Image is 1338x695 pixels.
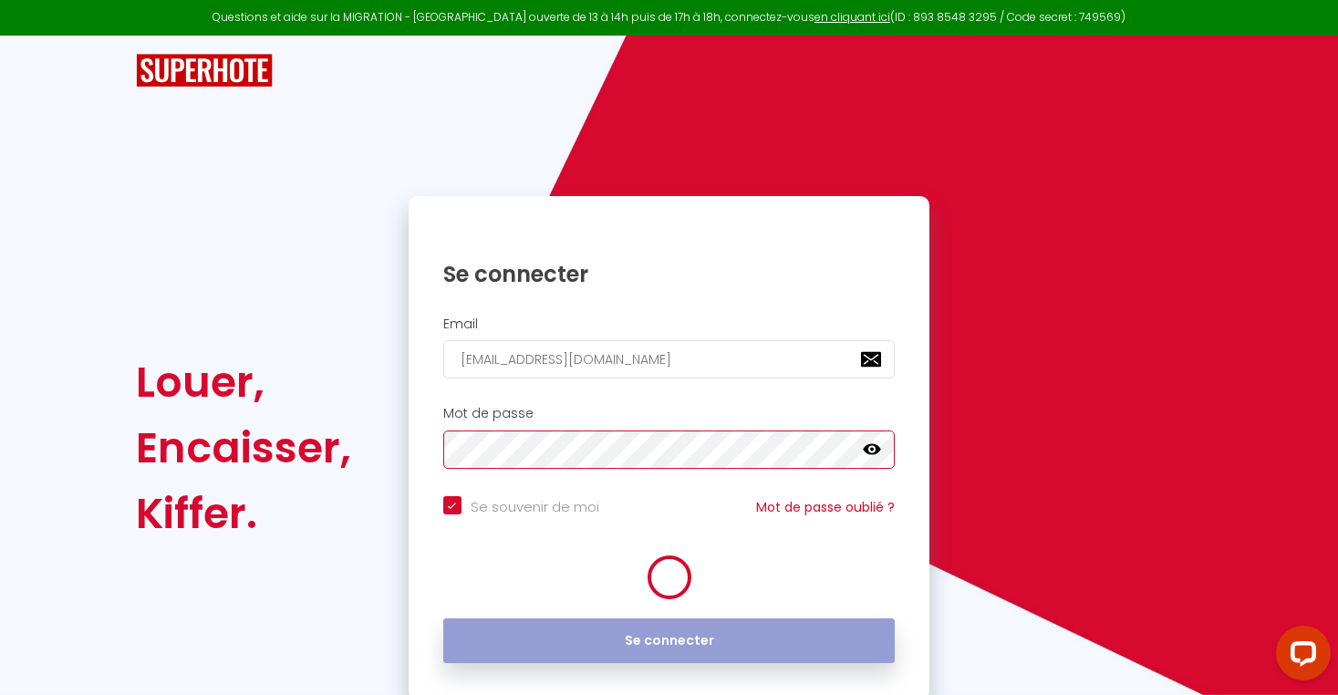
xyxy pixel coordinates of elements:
[443,260,896,288] h1: Se connecter
[443,406,896,421] h2: Mot de passe
[1261,618,1338,695] iframe: LiveChat chat widget
[136,415,351,481] div: Encaisser,
[136,481,351,546] div: Kiffer.
[443,618,896,664] button: Se connecter
[756,498,895,516] a: Mot de passe oublié ?
[443,340,896,379] input: Ton Email
[814,9,890,25] a: en cliquant ici
[136,349,351,415] div: Louer,
[136,54,273,88] img: SuperHote logo
[443,316,896,332] h2: Email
